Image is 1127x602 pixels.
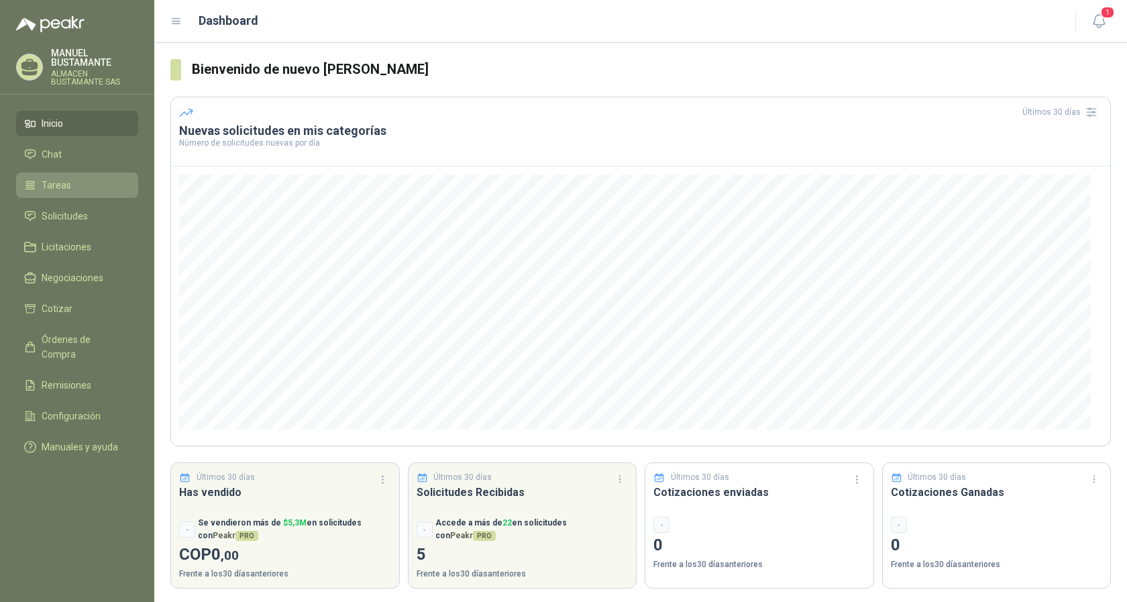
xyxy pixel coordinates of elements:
a: Cotizar [16,296,138,321]
p: Frente a los 30 días anteriores [653,558,865,571]
a: Órdenes de Compra [16,327,138,367]
img: Logo peakr [16,16,85,32]
span: Tareas [42,178,71,193]
div: - [417,521,433,538]
span: 22 [502,518,512,528]
p: Últimos 30 días [197,471,255,484]
span: $ 5,3M [283,518,307,528]
a: Inicio [16,111,138,136]
p: Últimos 30 días [908,471,966,484]
span: 1 [1100,6,1115,19]
div: - [179,521,195,538]
p: ALMACEN BUSTAMANTE SAS [51,70,138,86]
span: Órdenes de Compra [42,332,125,362]
a: Remisiones [16,372,138,398]
span: ,00 [221,548,239,563]
span: 0 [211,545,239,564]
span: Manuales y ayuda [42,440,118,454]
a: Solicitudes [16,203,138,229]
div: Últimos 30 días [1022,101,1102,123]
p: Últimos 30 días [433,471,492,484]
h3: Cotizaciones enviadas [653,484,865,501]
span: Licitaciones [42,240,91,254]
p: Se vendieron más de en solicitudes con [198,517,391,542]
span: Remisiones [42,378,91,393]
span: Negociaciones [42,270,103,285]
span: Solicitudes [42,209,88,223]
h3: Cotizaciones Ganadas [891,484,1103,501]
p: Últimos 30 días [671,471,729,484]
p: COP [179,542,391,568]
h1: Dashboard [199,11,258,30]
a: Chat [16,142,138,167]
a: Configuración [16,403,138,429]
span: Configuración [42,409,101,423]
span: Cotizar [42,301,72,316]
a: Tareas [16,172,138,198]
span: Inicio [42,116,63,131]
h3: Has vendido [179,484,391,501]
p: MANUEL BUSTAMANTE [51,48,138,67]
span: Peakr [213,531,258,540]
button: 1 [1087,9,1111,34]
span: PRO [473,531,496,541]
div: - [891,517,907,533]
span: PRO [235,531,258,541]
div: - [653,517,669,533]
h3: Solicitudes Recibidas [417,484,629,501]
a: Licitaciones [16,234,138,260]
span: Chat [42,147,62,162]
p: Número de solicitudes nuevas por día [179,139,1102,147]
a: Negociaciones [16,265,138,291]
p: Accede a más de en solicitudes con [435,517,629,542]
p: 0 [653,533,865,558]
h3: Bienvenido de nuevo [PERSON_NAME] [192,59,1111,80]
span: Peakr [450,531,496,540]
p: 0 [891,533,1103,558]
h3: Nuevas solicitudes en mis categorías [179,123,1102,139]
p: Frente a los 30 días anteriores [417,568,629,581]
p: 5 [417,542,629,568]
p: Frente a los 30 días anteriores [179,568,391,581]
a: Manuales y ayuda [16,434,138,460]
p: Frente a los 30 días anteriores [891,558,1103,571]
